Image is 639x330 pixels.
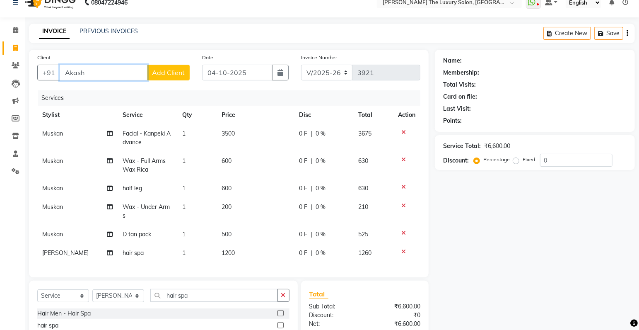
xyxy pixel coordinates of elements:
div: Card on file: [443,92,477,101]
div: ₹6,600.00 [365,302,427,311]
span: 0 F [299,129,308,138]
span: 0 F [299,157,308,165]
span: Muskan [42,130,63,137]
div: Services [38,90,427,106]
span: 1200 [222,249,235,257]
label: Invoice Number [301,54,337,61]
div: Sub Total: [303,302,365,311]
span: half leg [123,184,142,192]
div: Discount: [443,156,469,165]
div: Last Visit: [443,104,471,113]
span: Add Client [152,68,185,77]
span: 630 [358,184,368,192]
span: 0 % [316,157,326,165]
span: 0 F [299,249,308,257]
a: INVOICE [39,24,70,39]
span: 0 F [299,184,308,193]
div: Service Total: [443,142,481,150]
span: Muskan [42,157,63,165]
span: 0 % [316,203,326,211]
span: Wax - Full Arms Wax Rica [123,157,166,173]
label: Fixed [523,156,535,163]
span: | [311,184,313,193]
span: 0 % [316,129,326,138]
span: 0 % [316,249,326,257]
span: 210 [358,203,368,211]
div: Net: [303,320,365,328]
span: 0 F [299,230,308,239]
th: Stylist [37,106,118,124]
div: ₹0 [365,311,427,320]
a: PREVIOUS INVOICES [80,27,138,35]
span: 1 [182,203,186,211]
button: Save [594,27,623,40]
span: | [311,129,313,138]
span: Facial - Kanpeki Advance [123,130,171,146]
button: +91 [37,65,60,80]
span: 1 [182,130,186,137]
span: Muskan [42,184,63,192]
span: | [311,157,313,165]
label: Date [202,54,213,61]
label: Client [37,54,51,61]
th: Price [217,106,294,124]
input: Search by Name/Mobile/Email/Code [60,65,147,80]
span: 1 [182,231,186,238]
th: Qty [177,106,217,124]
span: 0 % [316,184,326,193]
span: 0 % [316,230,326,239]
span: 500 [222,231,231,238]
span: hair spa [123,249,144,257]
span: 525 [358,231,368,238]
div: Total Visits: [443,80,476,89]
span: 1 [182,249,186,257]
label: Percentage [483,156,510,163]
div: Membership: [443,68,479,77]
span: | [311,249,313,257]
span: 600 [222,157,231,165]
div: Points: [443,116,462,125]
span: Muskan [42,231,63,238]
span: 3675 [358,130,371,137]
span: Wax - Under Arms [123,203,170,219]
span: 1260 [358,249,371,257]
button: Create New [543,27,591,40]
th: Service [118,106,177,124]
span: 3500 [222,130,235,137]
span: Muskan [42,203,63,211]
span: 1 [182,157,186,165]
input: Search or Scan [150,289,278,302]
span: D tan pack [123,231,151,238]
div: Hair Men - Hair Spa [37,309,91,318]
th: Disc [294,106,353,124]
span: 630 [358,157,368,165]
th: Total [353,106,393,124]
span: Total [309,290,328,298]
span: 1 [182,184,186,192]
div: hair spa [37,321,58,330]
span: 600 [222,184,231,192]
div: ₹6,600.00 [484,142,510,150]
th: Action [393,106,420,124]
button: Add Client [147,65,190,80]
span: 0 F [299,203,308,211]
div: Discount: [303,311,365,320]
span: [PERSON_NAME] [42,249,89,257]
span: 200 [222,203,231,211]
span: | [311,230,313,239]
div: ₹6,600.00 [365,320,427,328]
div: Name: [443,56,462,65]
span: | [311,203,313,211]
